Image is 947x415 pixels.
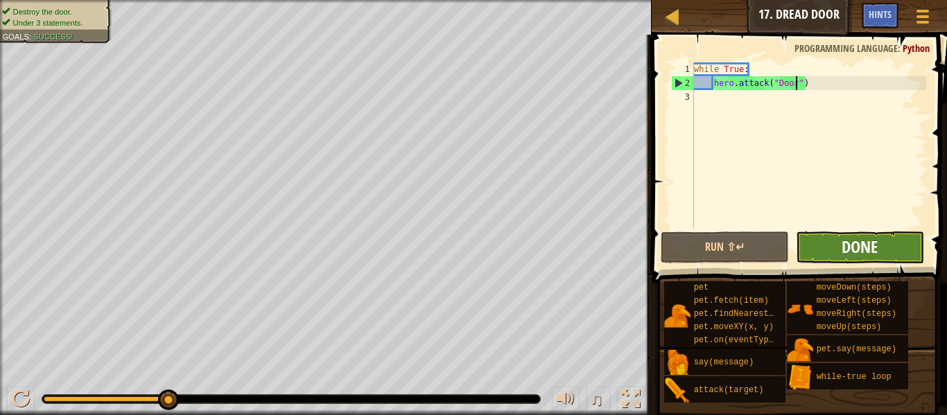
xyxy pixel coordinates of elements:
span: pet [694,283,709,292]
span: Python [903,42,930,55]
span: while-true loop [817,372,892,382]
button: Adjust volume [552,387,580,415]
span: pet.on(eventType, handler) [694,335,824,345]
button: Toggle fullscreen [617,387,645,415]
span: pet.say(message) [817,344,896,354]
span: attack(target) [694,385,764,395]
span: moveLeft(steps) [817,296,892,306]
span: Programming language [794,42,898,55]
span: ♫ [589,389,603,409]
button: ♫ [587,387,610,415]
li: Under 3 statements. [2,17,103,28]
img: portrait.png [664,350,690,376]
img: portrait.png [664,378,690,404]
span: Goals [2,32,29,41]
div: 2 [672,76,694,90]
span: moveRight(steps) [817,309,896,319]
img: portrait.png [787,337,813,363]
li: Destroy the door. [2,6,103,17]
span: moveDown(steps) [817,283,892,292]
span: moveUp(steps) [817,322,882,332]
span: : [29,32,33,41]
span: Hints [869,8,892,21]
button: Ctrl + P: Play [7,387,35,415]
div: 3 [671,90,694,104]
span: : [898,42,903,55]
span: Destroy the door. [13,7,72,16]
span: pet.fetch(item) [694,296,769,306]
button: Show game menu [905,3,940,35]
span: pet.moveXY(x, y) [694,322,774,332]
img: portrait.png [664,303,690,329]
span: Success! [33,32,73,41]
button: Done [796,231,924,263]
div: 1 [671,62,694,76]
span: Under 3 statements. [13,18,83,27]
img: portrait.png [787,364,813,391]
img: portrait.png [787,296,813,322]
span: pet.findNearestByType(type) [694,309,828,319]
span: say(message) [694,357,754,367]
button: Run ⇧↵ [661,231,789,263]
span: Done [842,236,878,258]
